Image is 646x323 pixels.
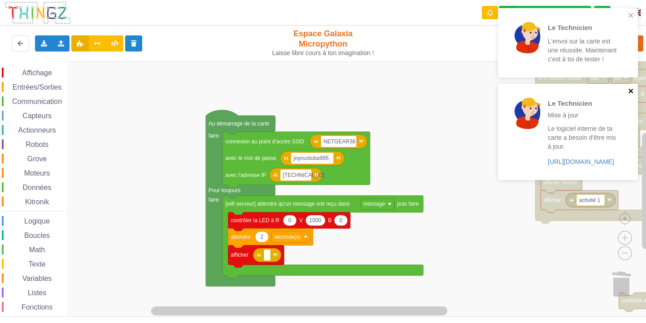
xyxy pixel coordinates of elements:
span: Moteurs [23,169,52,177]
span: Grove [26,155,48,163]
span: Capteurs [21,112,53,120]
text: joyoustuba995 [293,155,328,161]
text: [TECHNICAL_ID] [283,172,324,178]
p: Le Technicien [548,23,618,32]
text: [wifi serveur] attendre qu'un message soit reçu dans [226,201,350,207]
text: seconde(s) [274,234,301,240]
text: V [299,217,303,224]
span: Listes [26,289,48,297]
span: Kitronik [24,198,50,206]
p: Le logiciel interne de ta carte a besoin d'être mis à jour. [548,124,618,151]
span: Communication [11,98,63,105]
p: Le Technicien [548,99,618,108]
button: close [628,12,634,20]
text: faire [209,197,219,203]
span: Boucles [23,232,51,239]
text: B [328,217,332,224]
text: afficher [543,197,561,203]
text: avec l'adresse IP [226,172,266,178]
text: 2 [260,234,263,240]
text: afficher [231,252,249,258]
span: Fonctions [20,303,54,311]
span: Math [28,246,47,254]
p: Mise à jour [548,111,618,120]
text: avec le mot de passe [226,155,277,161]
div: Espace Galaxia Micropython [268,29,378,57]
text: connexion au point d'accès SSID [226,138,305,145]
text: faire [209,133,219,139]
span: Variables [21,275,53,282]
text: 1000 [309,217,321,224]
text: Pour toujours [209,187,240,194]
a: [URL][DOMAIN_NAME] [548,158,614,165]
span: Robots [24,141,50,148]
button: close [628,87,634,96]
text: attendre [231,234,251,240]
p: L'envoi sur la carte est une réussite. Maintenant c'est à toi de tester ! [548,37,618,64]
text: message [363,201,385,207]
text: contrôler la LED à R [231,217,279,224]
text: 0 [288,217,292,224]
span: Affichage [21,69,53,77]
text: Au démarrage de la carte [209,121,270,127]
span: Entrées/Sorties [11,83,63,91]
img: thingz_logo.png [4,1,71,25]
div: Laisse libre cours à ton imagination ! [268,49,378,57]
span: Texte [27,260,47,268]
text: 0 [339,217,342,224]
text: activité 1 [579,197,601,203]
span: Actionneurs [17,126,57,134]
div: Ta base fonctionne bien ! [499,6,591,20]
text: NETGEAR38 [323,138,356,145]
text: puis faire [397,201,419,207]
span: Logique [23,217,51,225]
span: Données [22,184,53,191]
